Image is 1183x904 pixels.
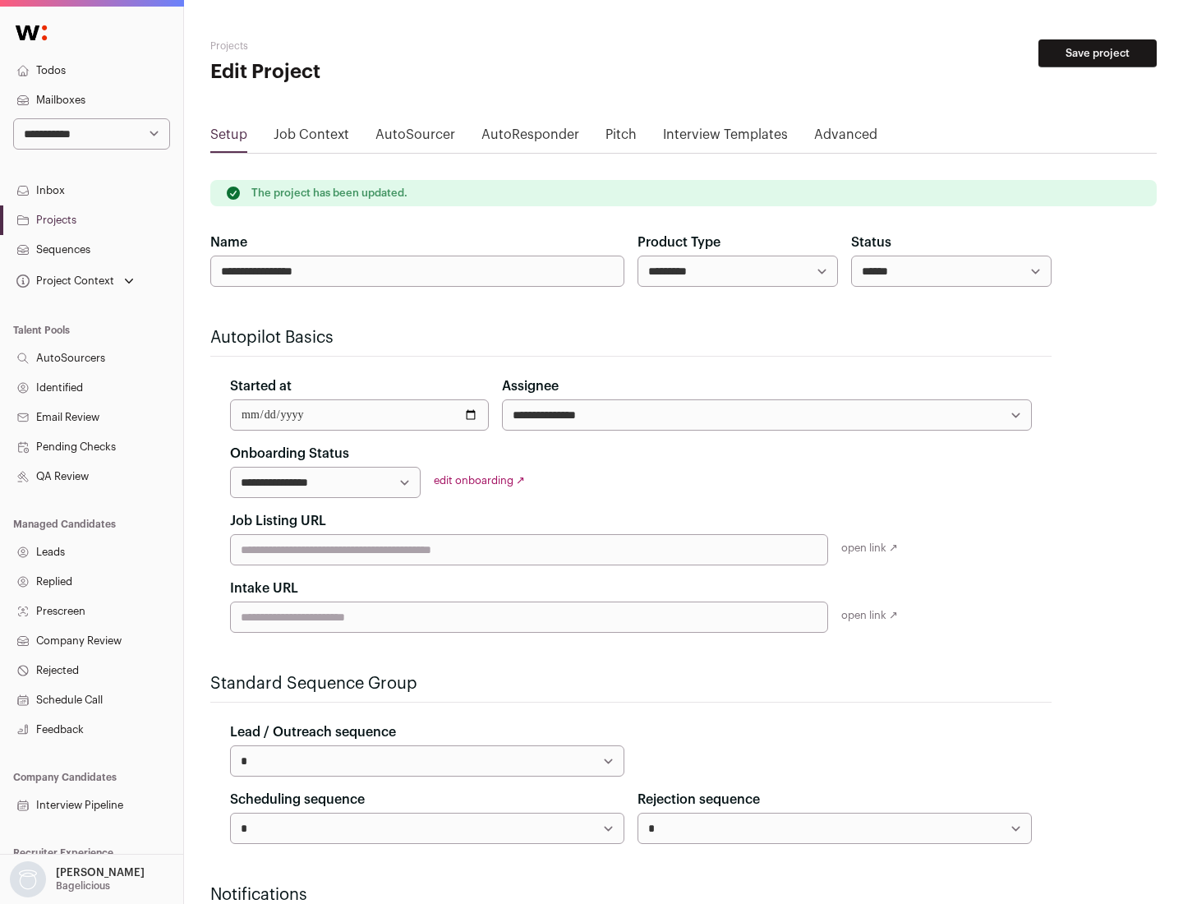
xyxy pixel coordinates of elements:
label: Status [851,233,891,252]
label: Job Listing URL [230,511,326,531]
a: Advanced [814,125,877,151]
label: Lead / Outreach sequence [230,722,396,742]
label: Scheduling sequence [230,790,365,809]
h2: Autopilot Basics [210,326,1052,349]
h2: Standard Sequence Group [210,672,1052,695]
button: Save project [1038,39,1157,67]
a: Pitch [605,125,637,151]
label: Rejection sequence [638,790,760,809]
img: Wellfound [7,16,56,49]
a: AutoResponder [481,125,579,151]
label: Assignee [502,376,559,396]
h2: Projects [210,39,526,53]
img: nopic.png [10,861,46,897]
label: Started at [230,376,292,396]
label: Onboarding Status [230,444,349,464]
p: The project has been updated. [251,187,407,200]
a: Interview Templates [663,125,788,151]
label: Intake URL [230,579,298,598]
a: AutoSourcer [375,125,455,151]
h1: Edit Project [210,59,526,85]
button: Open dropdown [7,861,148,897]
div: Project Context [13,274,114,288]
a: Job Context [274,125,349,151]
p: [PERSON_NAME] [56,866,145,879]
button: Open dropdown [13,270,137,293]
a: edit onboarding ↗ [434,475,525,486]
a: Setup [210,125,247,151]
label: Product Type [638,233,720,252]
label: Name [210,233,247,252]
p: Bagelicious [56,879,110,892]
